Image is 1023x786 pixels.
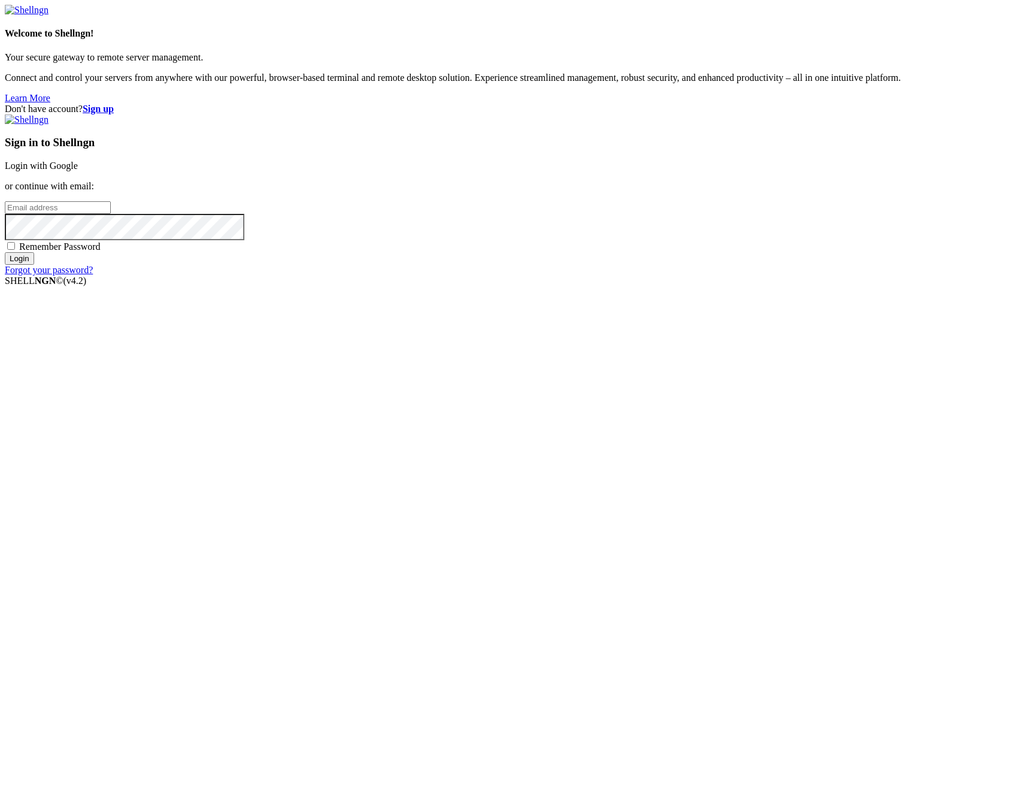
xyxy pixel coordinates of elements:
[5,5,49,16] img: Shellngn
[5,72,1018,83] p: Connect and control your servers from anywhere with our powerful, browser-based terminal and remo...
[35,276,56,286] b: NGN
[5,201,111,214] input: Email address
[5,252,34,265] input: Login
[5,265,93,275] a: Forgot your password?
[5,161,78,171] a: Login with Google
[5,28,1018,39] h4: Welcome to Shellngn!
[5,181,1018,192] p: or continue with email:
[5,52,1018,63] p: Your secure gateway to remote server management.
[83,104,114,114] a: Sign up
[5,136,1018,149] h3: Sign in to Shellngn
[5,104,1018,114] div: Don't have account?
[19,241,101,252] span: Remember Password
[7,242,15,250] input: Remember Password
[5,114,49,125] img: Shellngn
[5,276,86,286] span: SHELL ©
[5,93,50,103] a: Learn More
[63,276,87,286] span: 4.2.0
